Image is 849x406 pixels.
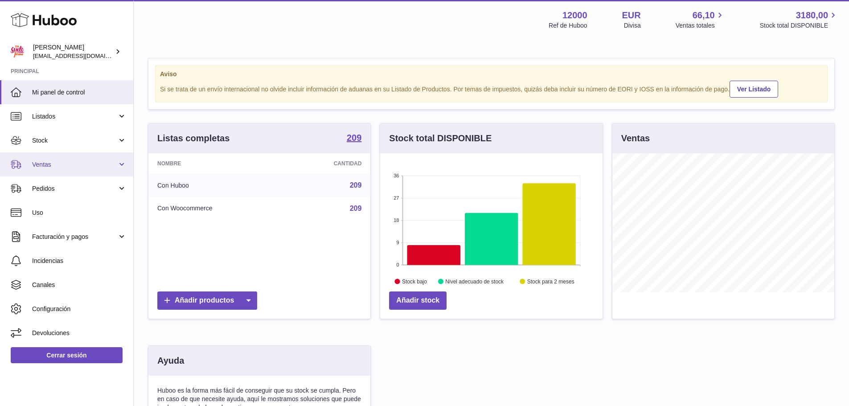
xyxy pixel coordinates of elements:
[402,279,427,285] text: Stock bajo
[32,233,117,241] span: Facturación y pagos
[32,88,127,97] span: Mi panel de control
[394,217,399,223] text: 18
[32,160,117,169] span: Ventas
[32,136,117,145] span: Stock
[32,112,117,121] span: Listados
[157,291,257,310] a: Añadir productos
[394,173,399,178] text: 36
[32,209,127,217] span: Uso
[347,133,361,142] strong: 209
[527,279,574,285] text: Stock para 2 meses
[32,281,127,289] span: Canales
[350,181,362,189] a: 209
[622,9,641,21] strong: EUR
[148,174,285,197] td: Con Huboo
[148,197,285,220] td: Con Woocommerce
[621,132,650,144] h3: Ventas
[676,9,725,30] a: 66,10 Ventas totales
[389,291,447,310] a: Añadir stock
[11,347,123,363] a: Cerrar sesión
[347,133,361,144] a: 209
[760,21,838,30] span: Stock total DISPONIBLE
[157,132,230,144] h3: Listas completas
[33,52,131,59] span: [EMAIL_ADDRESS][DOMAIN_NAME]
[32,329,127,337] span: Devoluciones
[285,153,370,174] th: Cantidad
[148,153,285,174] th: Nombre
[397,240,399,245] text: 9
[160,79,823,98] div: Si se trata de un envío internacional no olvide incluir información de aduanas en su Listado de P...
[33,43,113,60] div: [PERSON_NAME]
[730,81,778,98] a: Ver Listado
[760,9,838,30] a: 3180,00 Stock total DISPONIBLE
[397,262,399,267] text: 0
[446,279,504,285] text: Nivel adecuado de stock
[32,305,127,313] span: Configuración
[11,45,24,58] img: internalAdmin-12000@internal.huboo.com
[389,132,492,144] h3: Stock total DISPONIBLE
[32,257,127,265] span: Incidencias
[32,185,117,193] span: Pedidos
[160,70,823,78] strong: Aviso
[157,355,184,367] h3: Ayuda
[549,21,587,30] div: Ref de Huboo
[796,9,828,21] span: 3180,00
[394,195,399,201] text: 27
[562,9,587,21] strong: 12000
[676,21,725,30] span: Ventas totales
[693,9,715,21] span: 66,10
[350,205,362,212] a: 209
[624,21,641,30] div: Divisa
